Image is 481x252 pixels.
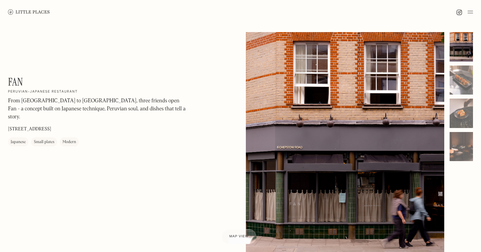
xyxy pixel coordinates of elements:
span: Map view [229,235,249,238]
h2: Peruvian-Japanese restaurant [8,90,78,95]
div: Japanese [11,139,26,146]
div: Modern [62,139,76,146]
h1: Fan [8,76,23,88]
p: From [GEOGRAPHIC_DATA] to [GEOGRAPHIC_DATA], three friends open Fan - a concept built on Japanese... [8,97,188,121]
div: Small plates [34,139,54,146]
p: [STREET_ADDRESS] [8,126,51,133]
a: Map view [221,229,257,244]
